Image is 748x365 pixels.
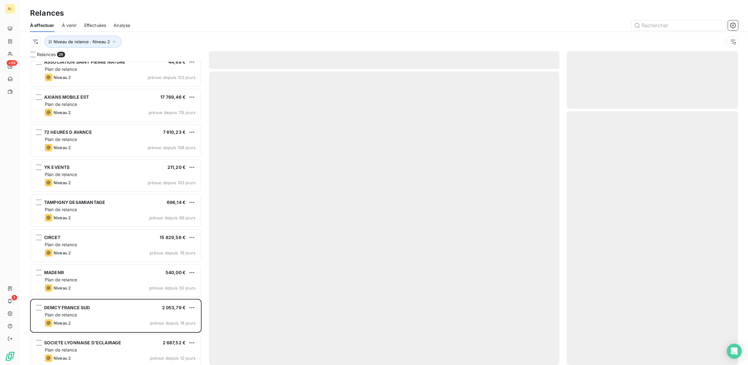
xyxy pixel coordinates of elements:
span: Plan de relance [45,172,77,177]
span: Niveau 2 [54,285,71,290]
span: Niveau 2 [54,75,71,80]
span: Niveau 2 [54,110,71,115]
span: Plan de relance [45,347,77,352]
span: prévue depuis 108 jours [148,145,196,150]
span: Niveau 2 [54,321,71,326]
span: Analyse [114,22,130,29]
div: Open Intercom Messenger [727,344,742,359]
span: prévue depuis 55 jours [149,285,196,290]
span: À venir [62,22,77,29]
div: RL [5,4,15,14]
span: 696,14 € [167,200,186,205]
span: ASSOCIATION SAINT PIERRE NATURE [44,59,126,65]
button: Niveau de relance : Niveau 2 [44,36,121,48]
span: Plan de relance [45,242,77,247]
span: prévue depuis 115 jours [149,110,196,115]
span: TAMPIGNY DESAMIANTAGE [44,200,105,205]
span: 211,20 € [167,164,186,170]
span: Relances [37,51,56,58]
span: 72 HEURES D AVANCE [44,129,92,135]
img: Logo LeanPay [5,351,15,361]
span: Plan de relance [45,66,77,72]
span: 17 769,46 € [160,94,186,100]
span: Plan de relance [45,312,77,317]
span: 15 829,56 € [160,235,186,240]
span: CIRCET [44,235,60,240]
div: grid [30,61,202,365]
span: prévue depuis 12 jours [150,356,196,361]
span: Plan de relance [45,277,77,282]
span: Plan de relance [45,102,77,107]
span: Niveau de relance : Niveau 2 [54,39,110,44]
span: DEMCY FRANCE SUD [44,305,90,310]
span: SOCIETE LYONNAISE D'ECLAIRAGE [44,340,121,345]
span: prévue depuis 76 jours [150,250,196,255]
span: prévue depuis 89 jours [149,215,196,220]
h3: Relances [30,8,64,19]
span: Plan de relance [45,137,77,142]
span: YK EVENTS [44,164,69,170]
span: AXIANS MOBILE EST [44,94,89,100]
span: 2 053,79 € [162,305,186,310]
span: prévue depuis 18 jours [150,321,196,326]
span: 44,68 € [168,59,186,65]
span: prévue depuis 123 jours [148,75,196,80]
span: Niveau 2 [54,250,71,255]
span: Plan de relance [45,207,77,212]
span: MADENR [44,270,64,275]
span: 7 610,23 € [163,129,186,135]
span: Niveau 2 [54,215,71,220]
span: 1 [12,295,17,300]
span: prévue depuis 103 jours [148,180,196,185]
span: Niveau 2 [54,356,71,361]
span: 2 687,52 € [163,340,186,345]
input: Rechercher [632,20,725,30]
span: 26 [57,52,65,57]
span: Niveau 2 [54,180,71,185]
span: Niveau 2 [54,145,71,150]
span: +99 [7,60,17,66]
span: Effectuées [84,22,106,29]
span: 540,00 € [166,270,186,275]
span: À effectuer [30,22,54,29]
